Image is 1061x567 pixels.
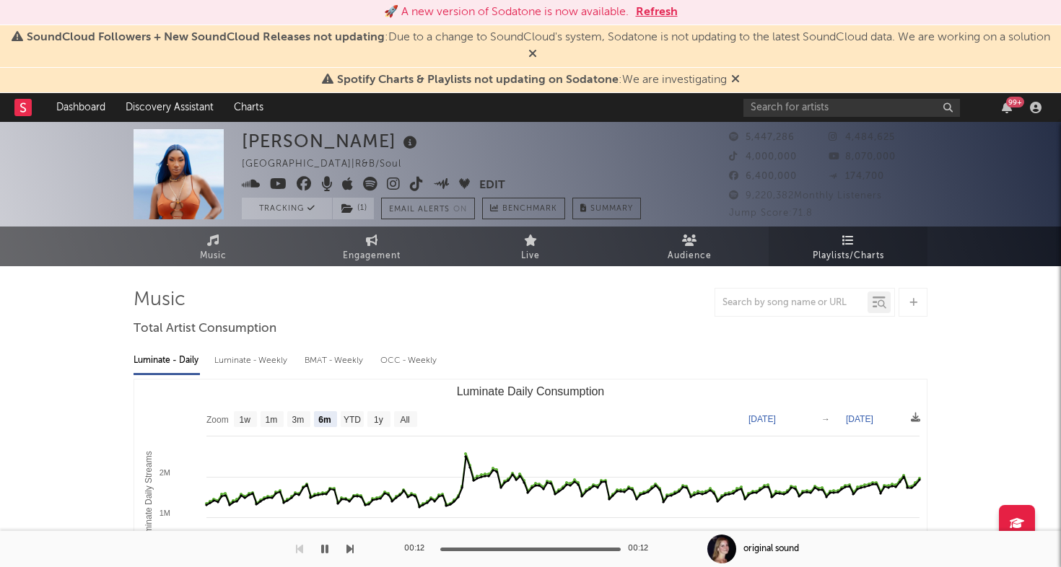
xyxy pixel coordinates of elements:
[242,198,332,219] button: Tracking
[224,93,274,122] a: Charts
[743,542,799,555] div: original sound
[590,205,633,213] span: Summary
[332,198,375,219] span: ( 1 )
[829,133,895,142] span: 4,484,625
[482,198,565,219] a: Benchmark
[318,415,331,425] text: 6m
[374,415,383,425] text: 1y
[160,468,170,477] text: 2M
[1002,102,1012,113] button: 99+
[748,414,776,424] text: [DATE]
[240,415,251,425] text: 1w
[400,415,409,425] text: All
[502,201,557,218] span: Benchmark
[292,227,451,266] a: Engagement
[528,49,537,61] span: Dismiss
[134,227,292,266] a: Music
[636,4,678,21] button: Refresh
[344,415,361,425] text: YTD
[729,133,795,142] span: 5,447,286
[821,414,830,424] text: →
[343,247,401,265] span: Engagement
[27,32,385,43] span: SoundCloud Followers + New SoundCloud Releases not updating
[242,156,418,173] div: [GEOGRAPHIC_DATA] | R&B/Soul
[206,415,229,425] text: Zoom
[160,509,170,517] text: 1M
[521,247,540,265] span: Live
[729,172,797,181] span: 6,400,000
[729,152,797,162] span: 4,000,000
[453,206,467,214] em: On
[134,320,276,338] span: Total Artist Consumption
[610,227,769,266] a: Audience
[829,152,896,162] span: 8,070,000
[729,208,813,218] span: Jump Score: 71.8
[451,227,610,266] a: Live
[572,198,641,219] button: Summary
[46,93,115,122] a: Dashboard
[266,415,278,425] text: 1m
[115,93,224,122] a: Discovery Assistant
[846,414,873,424] text: [DATE]
[729,191,882,201] span: 9,220,382 Monthly Listeners
[384,4,629,21] div: 🚀 A new version of Sodatone is now available.
[337,74,727,86] span: : We are investigating
[769,227,927,266] a: Playlists/Charts
[479,177,505,195] button: Edit
[668,247,712,265] span: Audience
[715,297,868,309] input: Search by song name or URL
[200,247,227,265] span: Music
[457,385,605,397] text: Luminate Daily Consumption
[829,172,884,181] span: 174,700
[333,198,374,219] button: (1)
[731,74,740,86] span: Dismiss
[628,540,657,558] div: 00:12
[292,415,305,425] text: 3m
[1006,97,1024,107] div: 99 +
[743,99,960,117] input: Search for artists
[134,348,200,373] div: Luminate - Daily
[380,348,438,373] div: OCC - Weekly
[144,451,154,542] text: Luminate Daily Streams
[337,74,619,86] span: Spotify Charts & Playlists not updating on Sodatone
[214,348,290,373] div: Luminate - Weekly
[813,247,884,265] span: Playlists/Charts
[305,348,366,373] div: BMAT - Weekly
[404,540,433,558] div: 00:12
[381,198,475,219] button: Email AlertsOn
[242,129,421,153] div: [PERSON_NAME]
[27,32,1050,43] span: : Due to a change to SoundCloud's system, Sodatone is not updating to the latest SoundCloud data....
